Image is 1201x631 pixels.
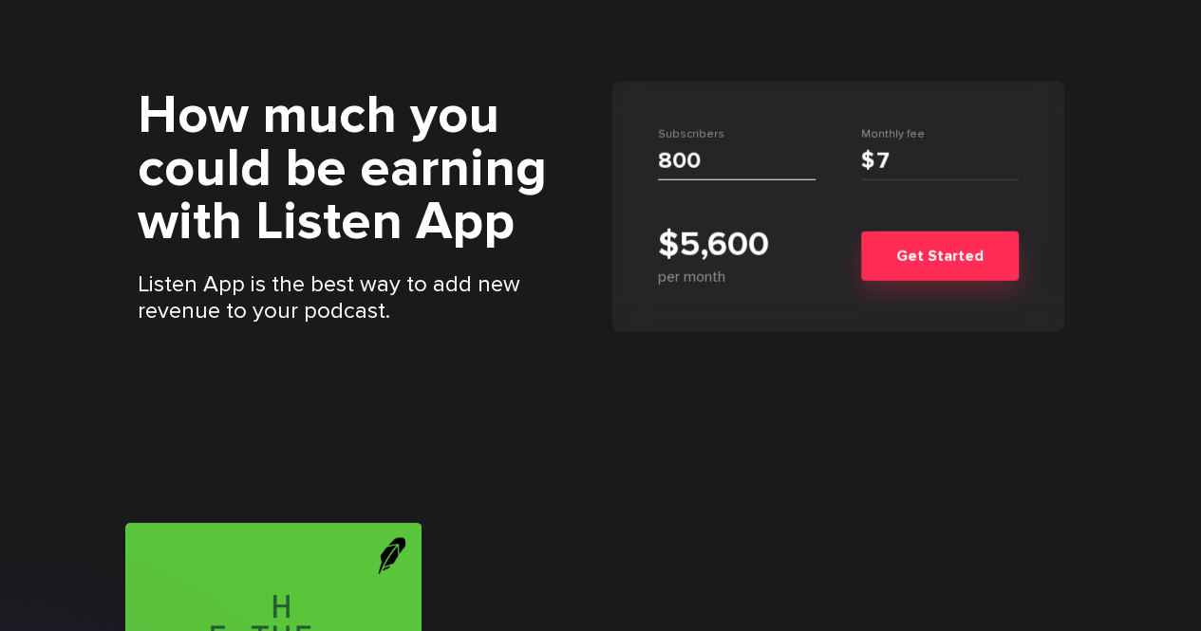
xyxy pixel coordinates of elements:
[138,89,590,249] h2: How much you could be earning with Listen App
[861,232,1019,281] button: Get Started
[658,268,816,287] p: per month
[861,127,1019,142] p: Monthly fee
[658,226,816,264] h3: $ 5,600
[138,271,590,325] p: Listen App is the best way to add new revenue to your podcast.
[896,247,984,266] span: Get Started
[658,127,816,142] p: Subscribers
